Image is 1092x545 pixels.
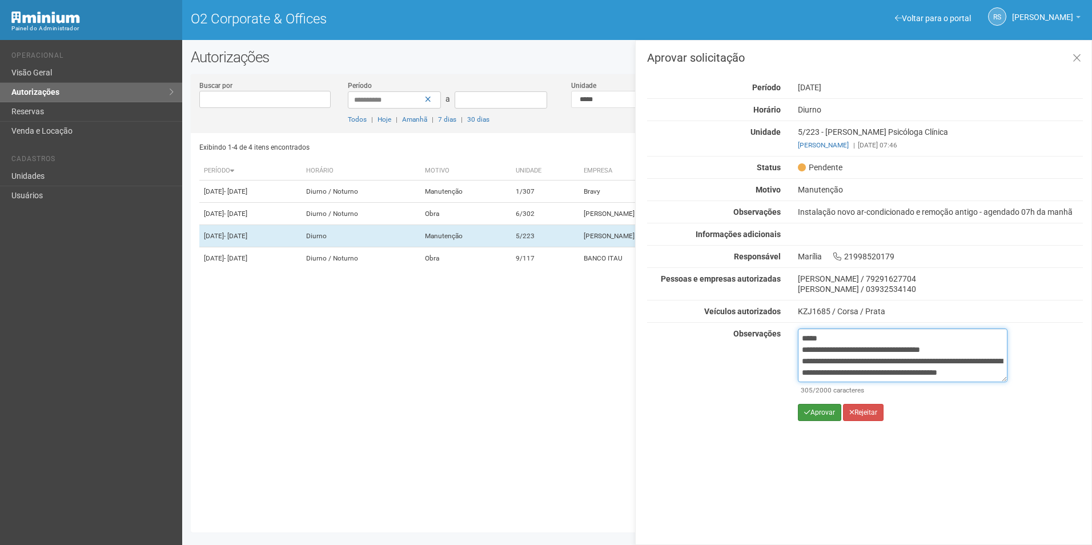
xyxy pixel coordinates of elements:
[302,247,420,270] td: Diurno / Noturno
[302,203,420,225] td: Diurno / Noturno
[1012,14,1081,23] a: [PERSON_NAME]
[752,83,781,92] strong: Período
[467,115,489,123] a: 30 dias
[750,127,781,137] strong: Unidade
[511,181,579,203] td: 1/307
[420,162,512,181] th: Motivo
[371,115,373,123] span: |
[853,141,855,149] span: |
[579,225,801,247] td: [PERSON_NAME] Psicóloga Clínica
[302,162,420,181] th: Horário
[224,187,247,195] span: - [DATE]
[11,11,80,23] img: Minium
[224,232,247,240] span: - [DATE]
[789,105,1091,115] div: Diurno
[801,385,1005,395] div: /2000 caracteres
[843,404,884,421] button: Rejeitar
[757,163,781,172] strong: Status
[895,14,971,23] a: Voltar para o portal
[11,23,174,34] div: Painel do Administrador
[798,306,1083,316] div: KZJ1685 / Corsa / Prata
[733,207,781,217] strong: Observações
[199,225,302,247] td: [DATE]
[579,203,801,225] td: [PERSON_NAME] ADVOGADOS
[191,11,629,26] h1: O2 Corporate & Offices
[753,105,781,114] strong: Horário
[420,181,512,203] td: Manutenção
[789,185,1091,195] div: Manutenção
[988,7,1006,26] a: RS
[511,247,579,270] td: 9/117
[199,247,302,270] td: [DATE]
[798,140,1083,150] div: [DATE] 07:46
[801,386,813,394] span: 305
[420,247,512,270] td: Obra
[734,252,781,261] strong: Responsável
[11,155,174,167] li: Cadastros
[199,139,633,156] div: Exibindo 1-4 de 4 itens encontrados
[798,284,1083,294] div: [PERSON_NAME] / 03932534140
[302,225,420,247] td: Diurno
[661,274,781,283] strong: Pessoas e empresas autorizadas
[420,203,512,225] td: Obra
[798,162,842,173] span: Pendente
[579,162,801,181] th: Empresa
[511,162,579,181] th: Unidade
[199,162,302,181] th: Período
[579,181,801,203] td: Bravy
[789,82,1091,93] div: [DATE]
[461,115,463,123] span: |
[445,94,450,103] span: a
[191,49,1083,66] h2: Autorizações
[647,52,1083,63] h3: Aprovar solicitação
[1012,2,1073,22] span: Rayssa Soares Ribeiro
[402,115,427,123] a: Amanhã
[511,225,579,247] td: 5/223
[432,115,433,123] span: |
[798,274,1083,284] div: [PERSON_NAME] / 79291627704
[696,230,781,239] strong: Informações adicionais
[704,307,781,316] strong: Veículos autorizados
[396,115,398,123] span: |
[224,254,247,262] span: - [DATE]
[579,247,801,270] td: BANCO ITAU
[199,81,232,91] label: Buscar por
[199,181,302,203] td: [DATE]
[511,203,579,225] td: 6/302
[438,115,456,123] a: 7 dias
[733,329,781,338] strong: Observações
[302,181,420,203] td: Diurno / Noturno
[571,81,596,91] label: Unidade
[348,115,367,123] a: Todos
[224,210,247,218] span: - [DATE]
[11,51,174,63] li: Operacional
[789,251,1091,262] div: Marília 21998520179
[756,185,781,194] strong: Motivo
[789,207,1091,217] div: Instalação novo ar-condicionado e remoção antigo - agendado 07h da manhã
[348,81,372,91] label: Período
[199,203,302,225] td: [DATE]
[798,141,849,149] a: [PERSON_NAME]
[378,115,391,123] a: Hoje
[1065,46,1089,71] a: Fechar
[798,404,841,421] button: Aprovar
[420,225,512,247] td: Manutenção
[789,127,1091,150] div: 5/223 - [PERSON_NAME] Psicóloga Clínica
